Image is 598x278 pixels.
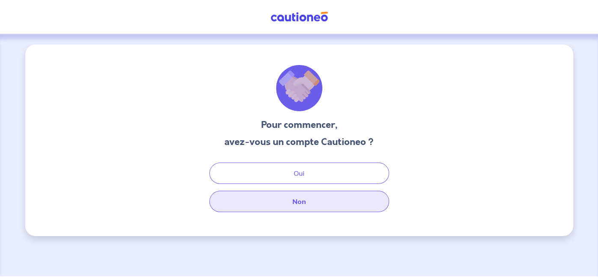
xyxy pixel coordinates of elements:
button: Oui [209,163,389,184]
img: illu_welcome.svg [276,65,322,111]
img: Cautioneo [267,12,331,22]
h3: avez-vous un compte Cautioneo ? [224,135,374,149]
h3: Pour commencer, [224,118,374,132]
button: Non [209,191,389,212]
